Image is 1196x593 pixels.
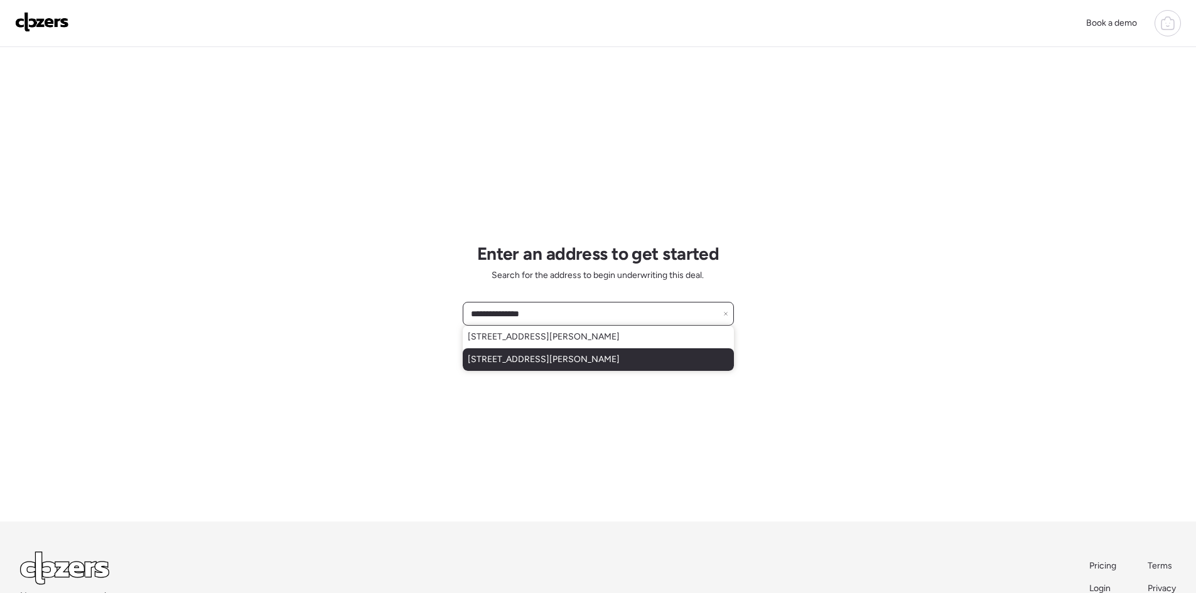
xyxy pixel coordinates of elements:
a: Terms [1148,560,1176,572]
span: Pricing [1089,560,1116,571]
a: Pricing [1089,560,1118,572]
span: [STREET_ADDRESS][PERSON_NAME] [468,353,620,366]
h1: Enter an address to get started [477,243,719,264]
span: Book a demo [1086,18,1137,28]
span: Terms [1148,560,1172,571]
img: Logo [15,12,69,32]
span: Search for the address to begin underwriting this deal. [492,269,704,282]
span: [STREET_ADDRESS][PERSON_NAME] [468,331,620,343]
img: Logo Light [20,552,109,585]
